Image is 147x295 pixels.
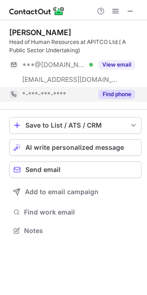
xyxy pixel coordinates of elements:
[25,122,125,129] div: Save to List / ATS / CRM
[9,206,141,219] button: Find work email
[9,28,71,37] div: [PERSON_NAME]
[24,208,138,216] span: Find work email
[22,61,86,69] span: ***@[DOMAIN_NAME]
[9,6,65,17] img: ContactOut v5.3.10
[9,139,141,156] button: AI write personalized message
[9,38,141,55] div: Head of Human Resources at APITCO Ltd.( A Public Sector Undertaking)
[98,60,135,69] button: Reveal Button
[9,117,141,134] button: save-profile-one-click
[9,224,141,237] button: Notes
[9,184,141,200] button: Add to email campaign
[22,75,118,84] span: [EMAIL_ADDRESS][DOMAIN_NAME]
[25,166,61,173] span: Send email
[9,161,141,178] button: Send email
[98,90,135,99] button: Reveal Button
[25,188,98,196] span: Add to email campaign
[24,227,138,235] span: Notes
[25,144,124,151] span: AI write personalized message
